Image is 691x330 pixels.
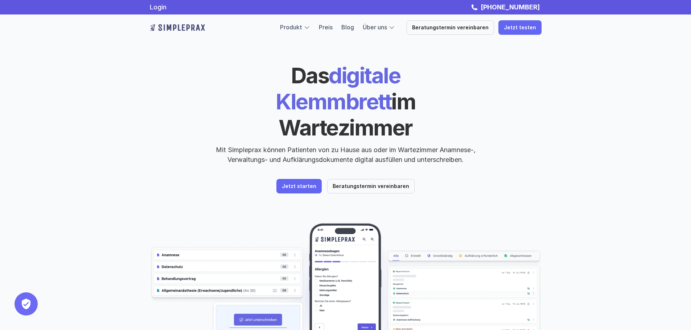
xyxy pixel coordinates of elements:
a: Produkt [280,24,302,31]
a: Preis [319,24,333,31]
a: Login [150,3,166,11]
p: Beratungstermin vereinbaren [333,183,409,189]
a: Jetzt starten [276,179,322,193]
a: Über uns [363,24,387,31]
p: Beratungstermin vereinbaren [412,25,489,31]
a: Beratungstermin vereinbaren [407,20,494,35]
span: im Wartezimmer [279,88,419,141]
a: Jetzt testen [498,20,542,35]
strong: [PHONE_NUMBER] [481,3,540,11]
a: [PHONE_NUMBER] [479,3,542,11]
p: Mit Simpleprax können Patienten von zu Hause aus oder im Wartezimmer Anamnese-, Verwaltungs- und ... [210,145,482,164]
a: Beratungstermin vereinbaren [327,179,415,193]
span: Das [291,62,329,88]
a: Blog [341,24,354,31]
p: Jetzt testen [504,25,536,31]
h1: digitale Klemmbrett [221,62,471,141]
p: Jetzt starten [282,183,316,189]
